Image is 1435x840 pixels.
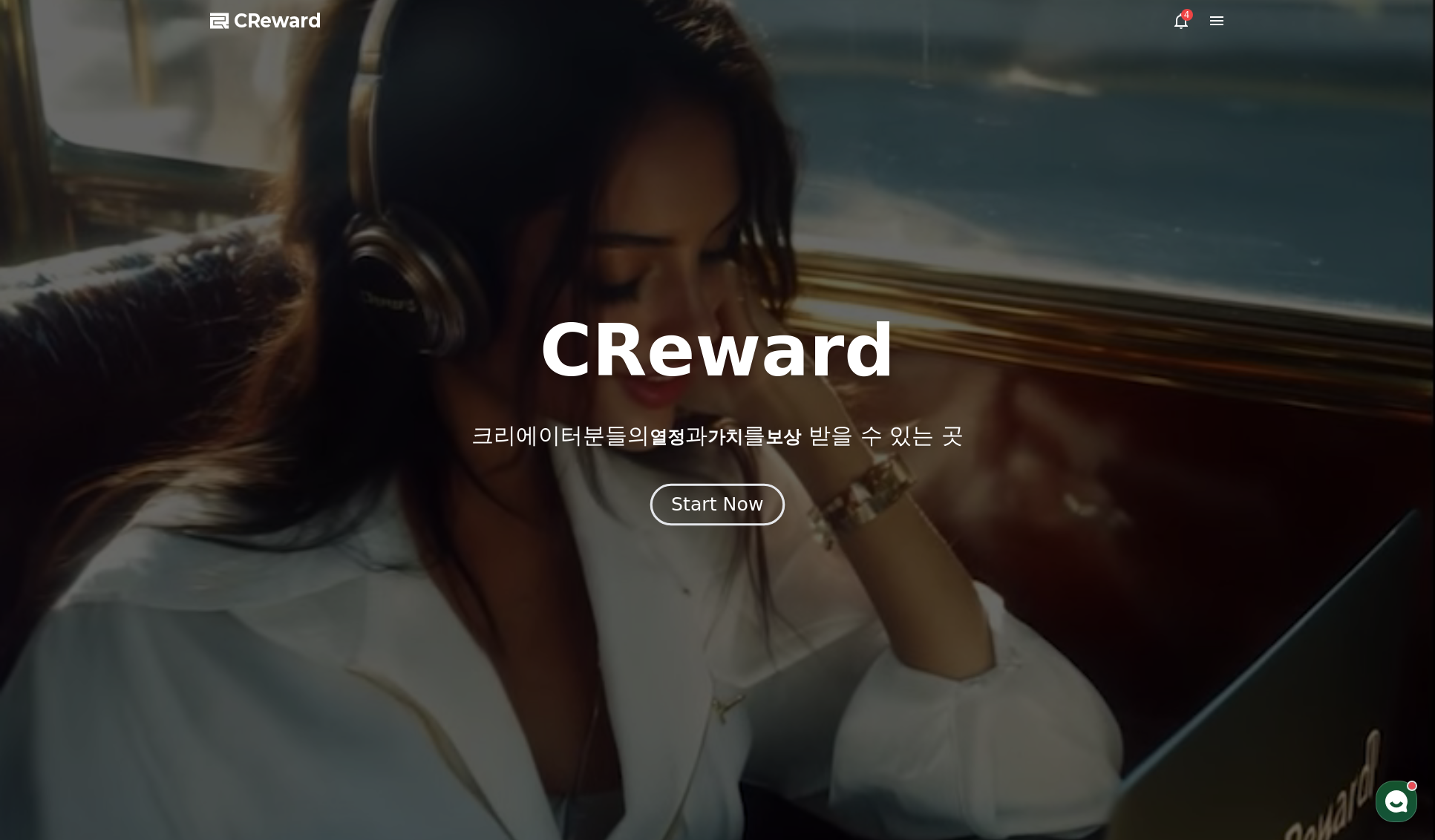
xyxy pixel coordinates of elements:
[234,9,321,33] span: CReward
[707,427,743,447] span: 가치
[4,470,98,508] a: 홈
[229,493,247,505] span: 설정
[192,470,285,508] a: 설정
[47,493,56,505] span: 홈
[653,499,782,513] a: Start Now
[671,492,763,517] div: Start Now
[1181,9,1193,21] div: 4
[765,427,801,447] span: 보상
[650,427,685,447] span: 열정
[540,315,895,387] h1: CReward
[650,484,785,526] button: Start Now
[98,470,192,508] a: 대화
[471,422,963,449] p: 크리에이터분들의 과 를 받을 수 있는 곳
[136,493,154,505] span: 대화
[210,9,321,33] a: CReward
[1172,12,1190,30] a: 4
